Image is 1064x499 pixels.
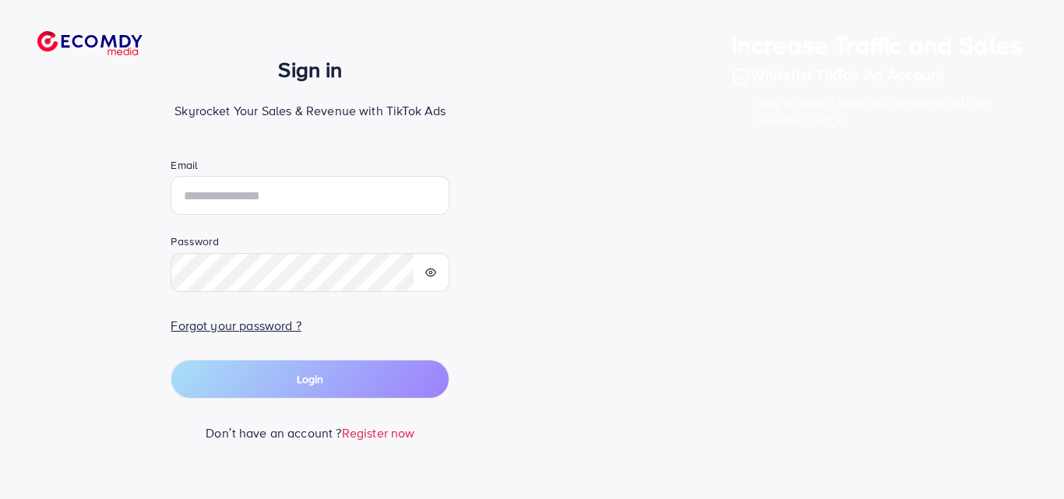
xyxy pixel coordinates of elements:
span: Sign in [278,57,342,83]
a: Forgot your password ? [171,317,301,334]
a: Register now [342,424,415,441]
img: logo [37,31,143,55]
h1: Increase Traffic and Sales [731,30,1025,59]
label: Email [171,157,198,173]
button: Login [171,360,449,399]
p: Easy to launch your ads campaign with an unlimited budget [752,93,1025,130]
img: icon check [731,68,751,86]
span: Don’t have an account ? [206,424,341,441]
span: Login [297,374,323,385]
label: Password [171,234,219,249]
h3: Whitelist TikTok Ad Account [731,65,1025,86]
p: Skyrocket Your Sales & Revenue with TikTok Ads [171,101,449,120]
